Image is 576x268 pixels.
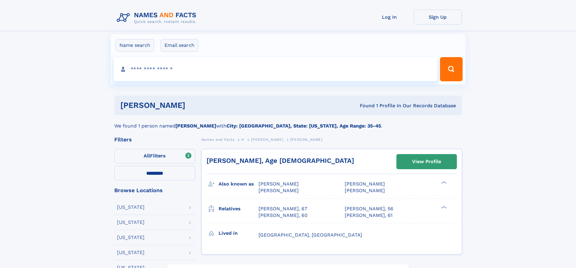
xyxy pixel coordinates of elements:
[116,39,154,52] label: Name search
[144,153,150,159] span: All
[440,57,462,81] button: Search Button
[219,228,259,238] h3: Lived in
[365,10,414,24] a: Log In
[440,181,447,185] div: ❯
[114,10,201,26] img: Logo Names and Facts
[345,205,393,212] a: [PERSON_NAME], 56
[259,205,307,212] a: [PERSON_NAME], 67
[207,157,354,164] a: [PERSON_NAME], Age [DEMOGRAPHIC_DATA]
[412,155,441,169] div: View Profile
[201,136,235,143] a: Names and Facts
[345,212,392,219] a: [PERSON_NAME], 61
[414,10,462,24] a: Sign Up
[219,204,259,214] h3: Relatives
[114,188,195,193] div: Browse Locations
[114,137,195,142] div: Filters
[117,220,145,225] div: [US_STATE]
[117,205,145,210] div: [US_STATE]
[259,181,299,187] span: [PERSON_NAME]
[259,188,299,193] span: [PERSON_NAME]
[251,137,283,142] span: [PERSON_NAME]
[440,205,447,209] div: ❯
[114,149,195,163] label: Filters
[272,102,456,109] div: Found 1 Profile In Our Records Database
[175,123,216,129] b: [PERSON_NAME]
[259,212,308,219] a: [PERSON_NAME], 60
[161,39,198,52] label: Email search
[345,188,385,193] span: [PERSON_NAME]
[241,137,244,142] span: H
[117,250,145,255] div: [US_STATE]
[114,57,438,81] input: search input
[397,154,457,169] a: View Profile
[251,136,283,143] a: [PERSON_NAME]
[219,179,259,189] h3: Also known as
[241,136,244,143] a: H
[114,115,462,130] div: We found 1 person named with .
[226,123,381,129] b: City: [GEOGRAPHIC_DATA], State: [US_STATE], Age Range: 35-45
[117,235,145,240] div: [US_STATE]
[290,137,323,142] span: [PERSON_NAME]
[345,181,385,187] span: [PERSON_NAME]
[259,232,362,238] span: [GEOGRAPHIC_DATA], [GEOGRAPHIC_DATA]
[120,102,273,109] h1: [PERSON_NAME]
